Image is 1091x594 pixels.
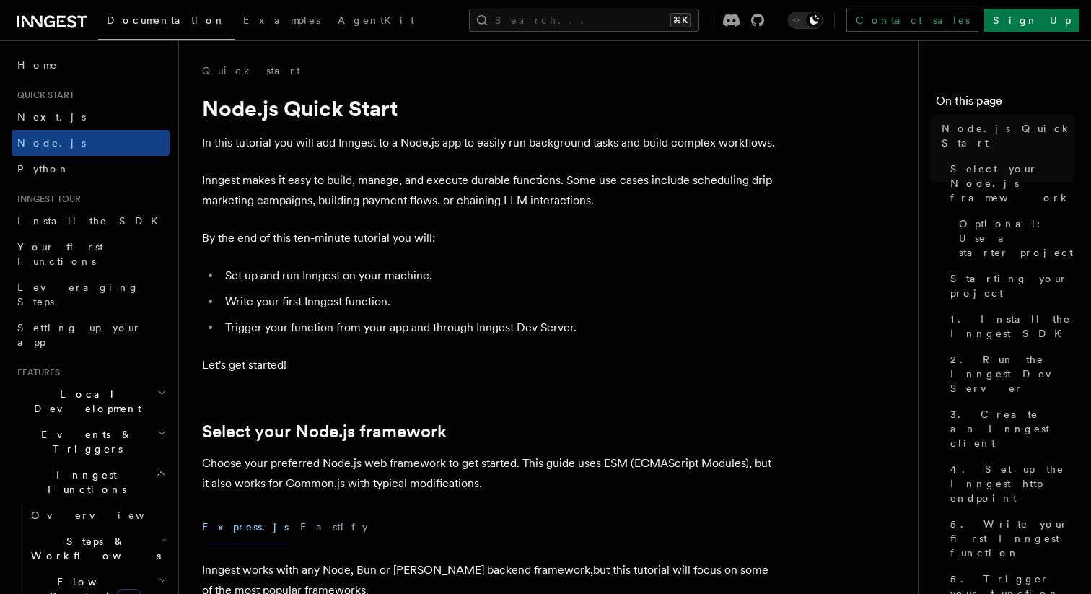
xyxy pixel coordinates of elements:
span: Your first Functions [17,241,103,267]
span: 2. Run the Inngest Dev Server [950,352,1074,396]
a: Select your Node.js framework [202,422,447,442]
span: Optional: Use a starter project [959,217,1074,260]
span: Overview [31,510,180,521]
h1: Node.js Quick Start [202,95,779,121]
span: Install the SDK [17,215,167,227]
p: In this tutorial you will add Inngest to a Node.js app to easily run background tasks and build c... [202,133,779,153]
a: Sign Up [984,9,1079,32]
button: Local Development [12,381,170,422]
span: 4. Set up the Inngest http endpoint [950,462,1074,505]
span: Home [17,58,58,72]
span: 1. Install the Inngest SDK [950,312,1074,341]
span: Next.js [17,111,86,123]
a: Select your Node.js framework [945,156,1074,211]
span: Node.js Quick Start [942,121,1074,150]
a: Contact sales [846,9,978,32]
span: Inngest Functions [12,468,156,497]
a: Quick start [202,64,300,78]
span: Quick start [12,89,74,101]
p: By the end of this ten-minute tutorial you will: [202,228,779,248]
button: Inngest Functions [12,462,170,502]
a: Setting up your app [12,315,170,355]
a: Home [12,52,170,78]
a: Node.js Quick Start [936,115,1074,156]
a: 2. Run the Inngest Dev Server [945,346,1074,401]
p: Choose your preferred Node.js web framework to get started. This guide uses ESM (ECMAScript Modul... [202,453,779,494]
a: Python [12,156,170,182]
button: Steps & Workflows [25,528,170,569]
h4: On this page [936,92,1074,115]
a: 5. Write your first Inngest function [945,511,1074,566]
a: Optional: Use a starter project [953,211,1074,266]
a: Node.js [12,130,170,156]
li: Set up and run Inngest on your machine. [221,266,779,286]
span: Inngest tour [12,193,81,205]
a: Install the SDK [12,208,170,234]
button: Events & Triggers [12,422,170,462]
a: Examples [235,4,329,39]
a: Leveraging Steps [12,274,170,315]
span: Documentation [107,14,226,26]
span: Steps & Workflows [25,534,161,563]
span: Setting up your app [17,322,141,348]
button: Toggle dark mode [788,12,823,29]
span: AgentKit [338,14,414,26]
li: Write your first Inngest function. [221,292,779,312]
a: Next.js [12,104,170,130]
p: Let's get started! [202,355,779,375]
p: Inngest makes it easy to build, manage, and execute durable functions. Some use cases include sch... [202,170,779,211]
li: Trigger your function from your app and through Inngest Dev Server. [221,318,779,338]
span: 3. Create an Inngest client [950,407,1074,450]
button: Search...⌘K [469,9,699,32]
span: Local Development [12,387,157,416]
span: Features [12,367,60,378]
span: Python [17,163,70,175]
a: 1. Install the Inngest SDK [945,306,1074,346]
a: 3. Create an Inngest client [945,401,1074,456]
a: 4. Set up the Inngest http endpoint [945,456,1074,511]
span: Leveraging Steps [17,281,139,307]
a: Documentation [98,4,235,40]
span: Node.js [17,137,86,149]
kbd: ⌘K [670,13,691,27]
span: Select your Node.js framework [950,162,1074,205]
a: Starting your project [945,266,1074,306]
span: Examples [243,14,320,26]
button: Fastify [300,511,368,543]
span: 5. Write your first Inngest function [950,517,1074,560]
button: Express.js [202,511,289,543]
span: Starting your project [950,271,1074,300]
a: Overview [25,502,170,528]
a: Your first Functions [12,234,170,274]
a: AgentKit [329,4,423,39]
span: Events & Triggers [12,427,157,456]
